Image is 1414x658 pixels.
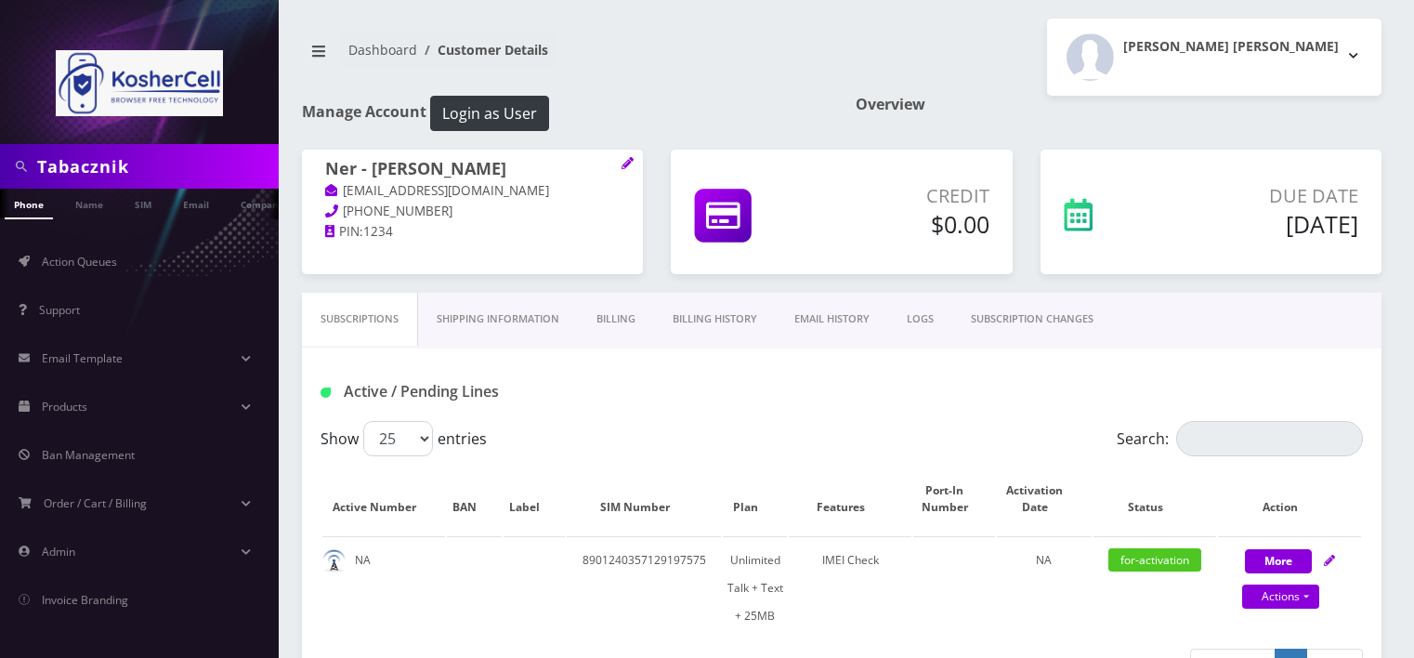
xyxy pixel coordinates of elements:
a: LOGS [888,293,952,346]
a: Phone [5,189,53,219]
a: SUBSCRIPTION CHANGES [952,293,1112,346]
label: Search: [1117,421,1363,456]
a: Billing [578,293,654,346]
a: [EMAIL_ADDRESS][DOMAIN_NAME] [325,182,549,201]
td: 8901240357129197575 [567,536,721,639]
a: Login as User [426,101,549,122]
span: Products [42,399,87,415]
h1: Manage Account [302,96,828,131]
a: Dashboard [348,41,417,59]
span: Order / Cart / Billing [44,495,147,511]
span: Invoice Branding [42,592,128,608]
img: Active / Pending Lines [321,388,331,398]
a: Billing History [654,293,776,346]
span: [PHONE_NUMBER] [343,203,452,219]
p: Credit [829,182,989,210]
th: Label: activate to sort column ascending [504,464,565,534]
a: Subscriptions [302,293,418,346]
td: Unlimited Talk + Text + 25MB [723,536,787,639]
select: Showentries [363,421,433,456]
a: Actions [1242,585,1319,609]
th: Port-In Number: activate to sort column ascending [913,464,995,534]
td: NA [322,536,445,639]
th: Action: activate to sort column ascending [1218,464,1361,534]
th: Features: activate to sort column ascending [789,464,911,534]
th: SIM Number: activate to sort column ascending [567,464,721,534]
th: Activation Date: activate to sort column ascending [997,464,1093,534]
a: Shipping Information [418,293,578,346]
a: PIN: [325,223,363,242]
button: [PERSON_NAME] [PERSON_NAME] [1047,19,1381,96]
h5: [DATE] [1171,210,1358,238]
span: 1234 [363,223,393,240]
img: KosherCell [56,50,223,116]
div: IMEI Check [789,546,911,574]
nav: breadcrumb [302,31,828,84]
button: Login as User [430,96,549,131]
button: More [1245,549,1312,573]
span: for-activation [1108,548,1201,572]
li: Customer Details [417,40,548,59]
span: Support [39,302,80,318]
h1: Ner - [PERSON_NAME] [325,159,620,181]
th: Plan: activate to sort column ascending [723,464,787,534]
a: Email [174,189,218,217]
a: SIM [125,189,161,217]
th: Status: activate to sort column ascending [1093,464,1216,534]
label: Show entries [321,421,487,456]
input: Search: [1176,421,1363,456]
input: Search in Company [37,149,274,184]
span: Admin [42,544,75,559]
img: default.png [322,549,346,572]
span: Action Queues [42,254,117,270]
h5: $0.00 [829,210,989,238]
h2: [PERSON_NAME] [PERSON_NAME] [1123,39,1339,55]
span: NA [1036,552,1052,568]
th: BAN: activate to sort column ascending [447,464,502,534]
a: Name [66,189,112,217]
a: EMAIL HISTORY [776,293,888,346]
a: Company [231,189,294,217]
span: Ban Management [42,447,135,463]
p: Due Date [1171,182,1358,210]
h1: Overview [856,96,1381,113]
span: Email Template [42,350,123,366]
h1: Active / Pending Lines [321,383,649,401]
th: Active Number: activate to sort column ascending [322,464,445,534]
